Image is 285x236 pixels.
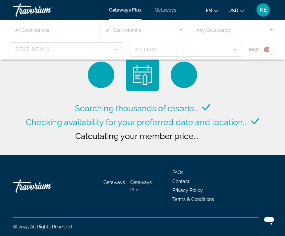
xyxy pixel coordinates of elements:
a: Terms & Conditions [172,197,214,202]
span: © 2025 All Rights Reserved. [13,224,73,229]
a: Getaways Plus [130,180,152,192]
a: FAQs [172,170,183,175]
span: KE [259,7,267,13]
button: Change currency [228,6,245,15]
a: Getaways [103,180,125,185]
span: Calculating your member price... [75,131,199,141]
a: Travorium [13,1,80,19]
span: USD [228,8,238,13]
a: Getaways [155,7,176,13]
span: Searching thousands of resorts... [75,103,199,113]
a: Contact [172,179,190,184]
span: Checking availability for your preferred date and location... [26,117,248,127]
a: Getaways Plus [109,7,142,13]
a: Privacy Policy [172,188,203,193]
iframe: Botón para iniciar la ventana de mensajería [258,210,280,231]
a: Travorium [13,176,80,196]
button: Change language [206,6,218,15]
span: en [206,8,212,13]
button: User Menu [255,3,272,17]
